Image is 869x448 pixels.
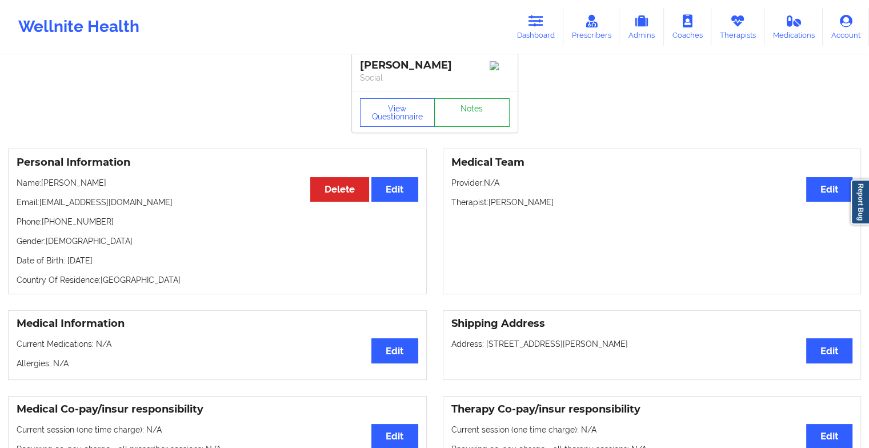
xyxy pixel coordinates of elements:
[17,156,418,169] h3: Personal Information
[17,235,418,247] p: Gender: [DEMOGRAPHIC_DATA]
[451,177,853,189] p: Provider: N/A
[664,8,711,46] a: Coaches
[764,8,823,46] a: Medications
[619,8,664,46] a: Admins
[434,98,510,127] a: Notes
[806,338,852,363] button: Edit
[17,177,418,189] p: Name: [PERSON_NAME]
[371,177,418,202] button: Edit
[711,8,764,46] a: Therapists
[490,61,510,70] img: Image%2Fplaceholer-image.png
[451,317,853,330] h3: Shipping Address
[17,358,418,369] p: Allergies: N/A
[360,72,510,83] p: Social
[451,338,853,350] p: Address: [STREET_ADDRESS][PERSON_NAME]
[17,255,418,266] p: Date of Birth: [DATE]
[17,338,418,350] p: Current Medications: N/A
[451,424,853,435] p: Current session (one time charge): N/A
[360,98,435,127] button: View Questionnaire
[451,156,853,169] h3: Medical Team
[17,197,418,208] p: Email: [EMAIL_ADDRESS][DOMAIN_NAME]
[451,403,853,416] h3: Therapy Co-pay/insur responsibility
[360,59,510,72] div: [PERSON_NAME]
[17,403,418,416] h3: Medical Co-pay/insur responsibility
[451,197,853,208] p: Therapist: [PERSON_NAME]
[806,177,852,202] button: Edit
[17,424,418,435] p: Current session (one time charge): N/A
[563,8,620,46] a: Prescribers
[851,179,869,225] a: Report Bug
[17,216,418,227] p: Phone: [PHONE_NUMBER]
[310,177,369,202] button: Delete
[17,274,418,286] p: Country Of Residence: [GEOGRAPHIC_DATA]
[17,317,418,330] h3: Medical Information
[371,338,418,363] button: Edit
[823,8,869,46] a: Account
[508,8,563,46] a: Dashboard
